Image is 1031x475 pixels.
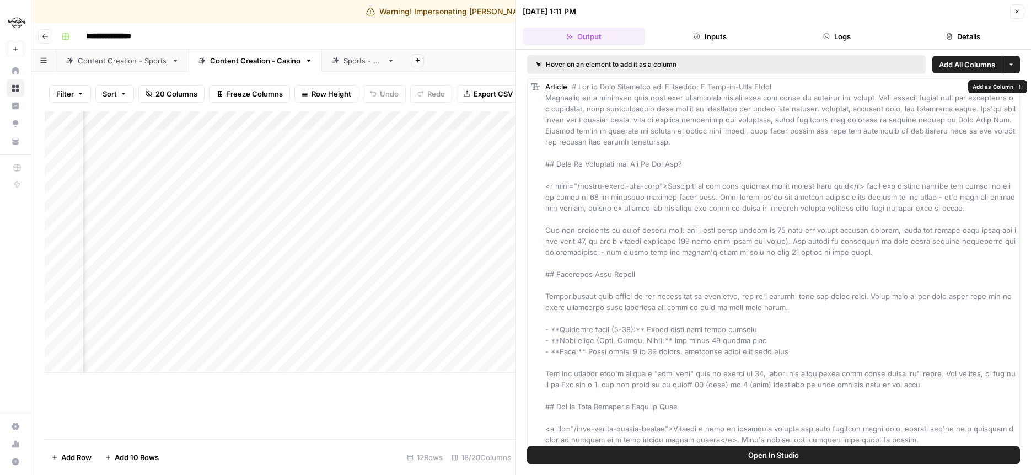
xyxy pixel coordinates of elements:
[748,450,799,461] span: Open In Studio
[380,88,399,99] span: Undo
[322,50,404,72] a: Sports - QA
[343,55,383,66] div: Sports - QA
[56,50,189,72] a: Content Creation - Sports
[56,88,74,99] span: Filter
[7,13,26,33] img: Hard Rock Digital Logo
[7,97,24,115] a: Insights
[45,449,98,466] button: Add Row
[366,6,665,17] div: Warning! Impersonating [PERSON_NAME][EMAIL_ADDRESS][DOMAIN_NAME]
[312,88,351,99] span: Row Height
[226,88,283,99] span: Freeze Columns
[363,85,406,103] button: Undo
[523,6,576,17] div: [DATE] 1:11 PM
[427,88,445,99] span: Redo
[410,85,452,103] button: Redo
[939,59,995,70] span: Add All Columns
[932,56,1002,73] button: Add All Columns
[61,452,92,463] span: Add Row
[210,55,300,66] div: Content Creation - Casino
[7,453,24,471] button: Help + Support
[545,82,567,91] span: Article
[776,28,898,45] button: Logs
[7,132,24,150] a: Your Data
[78,55,167,66] div: Content Creation - Sports
[155,88,197,99] span: 20 Columns
[115,452,159,463] span: Add 10 Rows
[7,62,24,79] a: Home
[95,85,134,103] button: Sort
[447,449,515,466] div: 18/20 Columns
[536,60,797,70] div: Hover on an element to add it as a column
[527,446,1020,464] button: Open In Studio
[523,28,645,45] button: Output
[189,50,322,72] a: Content Creation - Casino
[49,85,91,103] button: Filter
[402,449,447,466] div: 12 Rows
[903,28,1025,45] button: Details
[294,85,358,103] button: Row Height
[7,418,24,435] a: Settings
[474,88,513,99] span: Export CSV
[649,28,772,45] button: Inputs
[138,85,205,103] button: 20 Columns
[209,85,290,103] button: Freeze Columns
[7,435,24,453] a: Usage
[7,79,24,97] a: Browse
[7,9,24,36] button: Workspace: Hard Rock Digital
[103,88,117,99] span: Sort
[98,449,165,466] button: Add 10 Rows
[7,115,24,132] a: Opportunities
[457,85,520,103] button: Export CSV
